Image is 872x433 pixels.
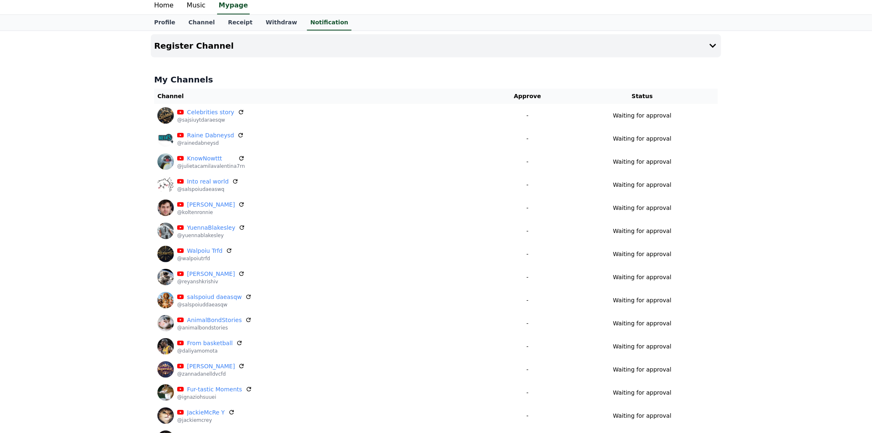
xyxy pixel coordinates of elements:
p: - [492,319,564,328]
p: @salspoiuddaeasqw [177,301,252,308]
p: Waiting for approval [613,181,672,189]
p: - [492,412,564,420]
p: - [492,181,564,189]
a: YuennaBlakesley [187,224,235,232]
p: Waiting for approval [613,296,672,305]
p: - [492,365,564,374]
p: Waiting for approval [613,250,672,259]
img: KnowNowttt [157,153,174,170]
p: @walpoiutrfd [177,255,232,262]
img: Celebrities story [157,107,174,124]
img: kolten ronnie [157,200,174,216]
img: Fur-tastic Moments [157,384,174,401]
p: - [492,111,564,120]
p: @jackiemcrey [177,417,235,424]
img: AnimalBondStories [157,315,174,332]
p: @zannadanelldvcfd [177,371,245,377]
p: Waiting for approval [613,365,672,374]
a: Notification [307,15,352,31]
p: - [492,227,564,235]
p: Waiting for approval [613,158,672,166]
p: Waiting for approval [613,388,672,397]
p: - [492,388,564,397]
a: Fur-tastic Moments [187,385,242,394]
th: Status [567,89,718,104]
img: salspoiud daeasqw [157,292,174,308]
a: KnowNowttt [187,154,235,163]
img: JackieMcRe Y [157,407,174,424]
p: Waiting for approval [613,134,672,143]
a: [PERSON_NAME] [187,362,235,371]
img: Walpoiu Trfd [157,246,174,262]
p: @reyanshkrishiv [177,278,245,285]
p: Waiting for approval [613,412,672,420]
a: Receipt [221,15,259,31]
a: [PERSON_NAME] [187,200,235,209]
p: Waiting for approval [613,111,672,120]
p: Waiting for approval [613,273,672,282]
p: @salspoiudaeaswq [177,186,239,193]
th: Approve [488,89,567,104]
p: - [492,273,564,282]
p: @ignaziohsuuei [177,394,252,400]
img: YuennaBlakesley [157,223,174,239]
h4: My Channels [154,74,718,85]
p: - [492,342,564,351]
a: Channel [182,15,221,31]
img: Zanna Danelldvcfd [157,361,174,378]
a: Into real world [187,177,229,186]
a: Profile [148,15,182,31]
p: @rainedabneysd [177,140,244,146]
a: Withdraw [259,15,304,31]
p: - [492,204,564,212]
a: Raine Dabneysd [187,131,234,140]
a: salspoiud daeasqw [187,293,242,301]
p: @julietacamilavalentina7rn [177,163,245,169]
img: reyansh krishiv [157,269,174,285]
img: Raine Dabneysd [157,130,174,147]
h4: Register Channel [154,41,234,50]
p: @daliyamomota [177,348,243,354]
p: - [492,296,564,305]
a: Walpoiu Trfd [187,247,223,255]
a: From basketball [187,339,233,348]
a: AnimalBondStories [187,316,242,325]
a: [PERSON_NAME] [187,270,235,278]
p: Waiting for approval [613,227,672,235]
p: @yuennablakesley [177,232,245,239]
a: Celebrities story [187,108,234,117]
img: From basketball [157,338,174,355]
img: Into real world [157,176,174,193]
p: - [492,158,564,166]
p: Waiting for approval [613,342,672,351]
p: - [492,250,564,259]
p: @animalbondstories [177,325,252,331]
button: Register Channel [151,34,721,57]
p: @sajsiuytdaraesqw [177,117,244,123]
p: Waiting for approval [613,319,672,328]
p: Waiting for approval [613,204,672,212]
p: - [492,134,564,143]
a: JackieMcRe Y [187,408,225,417]
p: @koltenronnie [177,209,245,216]
th: Channel [154,89,488,104]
